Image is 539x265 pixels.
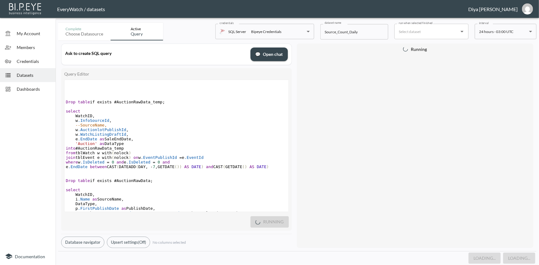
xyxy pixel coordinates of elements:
span: as [238,211,242,215]
span: where [66,160,78,164]
span: DataType [66,141,124,146]
span: select [66,188,80,192]
span: DATE [192,164,201,169]
span: tblEvent e with nolock w e [66,155,204,160]
span: , [109,118,112,123]
span: , [153,206,155,211]
span: if exists #AuctionRawData [66,178,153,183]
span: ( [223,164,225,169]
span: w [66,127,129,132]
div: Diya [PERSON_NAME] [468,6,518,12]
span: e SaleEndDate [66,137,133,141]
img: bipeye-logo [8,2,43,15]
span: Documentation [15,254,45,259]
div: Running [300,47,531,52]
span: .Name [78,197,90,201]
div: Choose datasource [65,31,103,37]
span: ; [150,178,153,183]
span: ( [116,164,119,169]
span: AS [184,164,189,169]
span: My Account [17,30,51,37]
span: , [121,197,124,201]
span: AS [250,164,255,169]
span: ()) [175,164,182,169]
span: = [179,155,182,160]
span: and [162,160,170,164]
span: w [66,132,129,137]
span: - [150,164,153,169]
label: credentials [220,21,234,25]
img: mssql icon [220,29,225,34]
span: , [145,164,148,169]
span: table [78,100,90,104]
span: into [66,146,75,151]
span: () [242,164,247,169]
span: #AuctionRawData_temp [66,146,124,151]
span: ) [267,164,269,169]
span: , [92,114,95,118]
span: .EndDate [68,164,88,169]
span: Open chat [255,51,283,58]
label: run when selected finished [399,21,433,25]
span: as [100,137,105,141]
span: , [92,192,95,197]
span: = [107,160,109,164]
span: .LotStatusId [150,211,179,215]
span: ( [112,151,114,155]
img: a8099f9e021af5dd6201337a867d9ae6 [522,3,533,14]
span: or [143,211,148,215]
input: Select dataset [397,27,457,36]
span: if exists #AuctionRawData_temp [66,100,165,104]
span: Members [17,44,51,51]
span: as [121,206,126,211]
span: Drop [66,100,75,104]
span: ) [129,155,131,160]
span: WatchID [66,114,95,118]
span: Dashboards [17,86,51,92]
span: 'Auction' [75,141,97,146]
span: as [92,197,97,201]
span: DataType [66,201,97,206]
div: Ask to create SQL query [65,51,247,56]
span: chat [255,51,261,58]
span: select [66,109,80,114]
span: as [100,141,105,146]
span: .EndDate [78,137,97,141]
div: EveryWatch / datasets [57,6,468,12]
button: chatOpen chat [251,48,288,61]
div: 24 hours - 03:00 UTC [479,28,527,35]
span: Case when a a then SaleEndDate End RemoveDate [66,211,267,215]
span: on [133,155,138,160]
button: Database navigator [61,237,104,248]
span: , [131,137,133,141]
a: Documentation [5,253,51,260]
button: diya@everywatch.com [518,2,537,16]
span: e CAST DATEADD DAY GETDATE CAST GETDATE [66,164,269,169]
span: ) [201,164,204,169]
span: , [155,164,158,169]
span: .FirstPublishDate [78,206,119,211]
span: Credentials [17,58,51,64]
span: No columns selected [153,240,186,245]
span: --SourceName, [75,123,107,127]
span: between [90,164,107,169]
span: = [182,211,184,215]
span: .IsDeleted [80,160,104,164]
span: ) [129,151,131,155]
span: w e [66,160,170,164]
span: .InfoSourceId [78,118,109,123]
span: table [78,178,90,183]
span: 2 [138,211,141,215]
span: ; [162,100,165,104]
span: ( [112,155,114,160]
span: 4 [187,211,189,215]
span: from [66,151,75,155]
span: 0 [112,160,114,164]
div: Query [131,31,143,37]
p: SQL Server [228,28,246,35]
label: dataset name [325,21,341,25]
span: and [206,164,213,169]
span: .IsDeleted [126,160,150,164]
span: WatchID [66,192,95,197]
span: DATE [257,164,266,169]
